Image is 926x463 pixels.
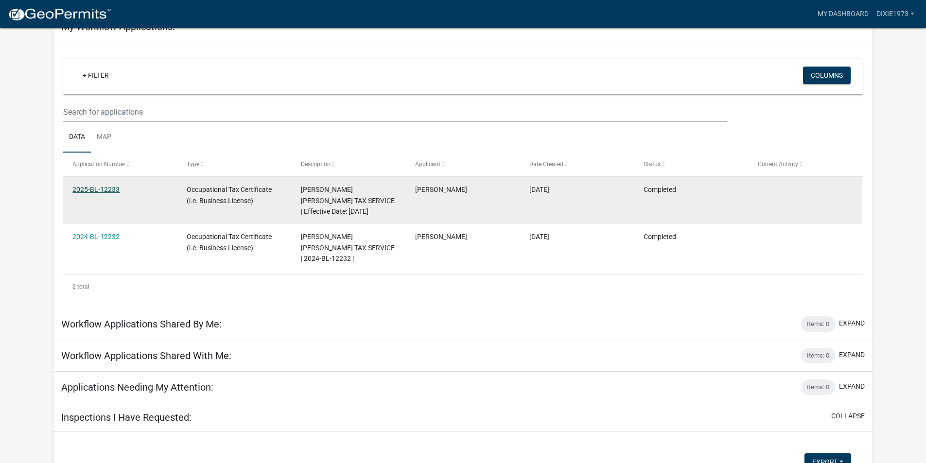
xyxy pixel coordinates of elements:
span: Description [301,161,331,168]
span: JOYCE VASSILLION [415,233,467,240]
datatable-header-cell: Date Created [520,153,634,176]
span: Type [187,161,199,168]
span: Completed [644,186,676,193]
a: My Dashboard [814,5,873,23]
button: collapse [831,411,865,421]
span: JACKSON HEWITT TAX SERVICE | Effective Date: 01/01/2025 [301,186,395,216]
button: expand [839,381,865,392]
a: Data [63,122,91,153]
datatable-header-cell: Applicant [406,153,520,176]
h5: Inspections I Have Requested: [61,412,192,423]
span: Status [644,161,661,168]
a: Map [91,122,117,153]
datatable-header-cell: Status [634,153,748,176]
a: 2025-BL-12233 [72,186,120,193]
span: Occupational Tax Certificate (i.e. Business License) [187,186,272,205]
a: + Filter [75,67,117,84]
button: Columns [803,67,851,84]
div: Items: 0 [801,379,835,395]
datatable-header-cell: Current Activity [748,153,862,176]
button: expand [839,318,865,328]
h5: Workflow Applications Shared By Me: [61,318,222,330]
span: Current Activity [758,161,798,168]
span: Completed [644,233,676,240]
div: 2 total [63,274,863,299]
input: Search for applications [63,102,727,122]
h5: Workflow Applications Shared With Me: [61,350,231,361]
div: Items: 0 [801,316,835,332]
div: collapse [53,41,873,309]
span: Date Created [529,161,563,168]
span: Applicant [415,161,440,168]
div: Items: 0 [801,348,835,363]
span: JOYCE VASSILLION [415,186,467,193]
span: Application Number [72,161,125,168]
datatable-header-cell: Type [177,153,292,176]
h5: Applications Needing My Attention: [61,381,213,393]
button: expand [839,350,865,360]
span: Occupational Tax Certificate (i.e. Business License) [187,233,272,252]
span: 03/12/2024 [529,233,549,240]
a: DIXIE1973 [873,5,918,23]
a: 2024-BL-12232 [72,233,120,240]
span: 10/24/2024 [529,186,549,193]
datatable-header-cell: Description [292,153,406,176]
span: JACKSON HEWITT TAX SERVICE | 2024-BL-12232 | [301,233,395,263]
datatable-header-cell: Application Number [63,153,177,176]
